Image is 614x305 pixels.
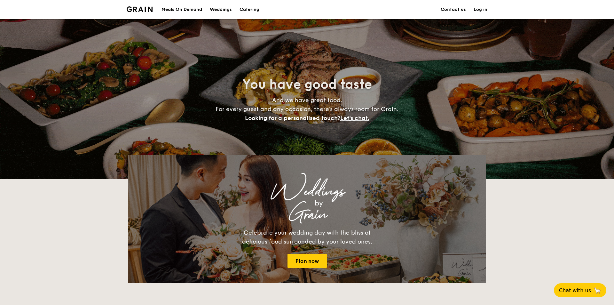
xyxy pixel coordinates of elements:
a: Logotype [127,6,153,12]
span: Chat with us [559,287,591,293]
div: by [208,197,430,209]
div: Celebrate your wedding day with the bliss of delicious food surrounded by your loved ones. [235,228,379,246]
div: Grain [184,209,430,221]
div: Weddings [184,186,430,197]
button: Chat with us🦙 [554,283,606,297]
img: Grain [127,6,153,12]
span: 🦙 [594,287,601,294]
a: Plan now [287,254,327,268]
div: Loading menus magically... [128,149,486,155]
span: Let's chat. [340,115,369,122]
